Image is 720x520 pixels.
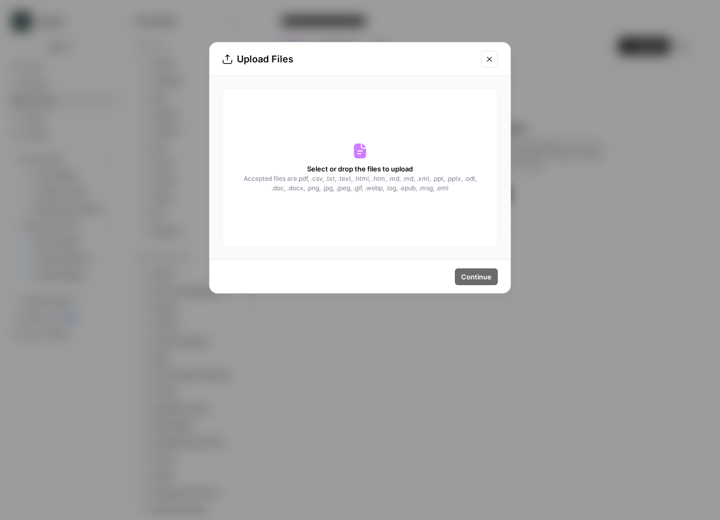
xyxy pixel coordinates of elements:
span: Select or drop the files to upload [307,164,413,174]
span: Accepted files are .pdf, .csv, .txt, .text, .html, .htm, .md, .md, .xml, .ppt, .pptx, .odt, .doc,... [243,174,477,193]
button: Close modal [481,51,498,68]
button: Continue [455,268,498,285]
div: Upload Files [222,52,475,67]
span: Continue [461,272,492,282]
